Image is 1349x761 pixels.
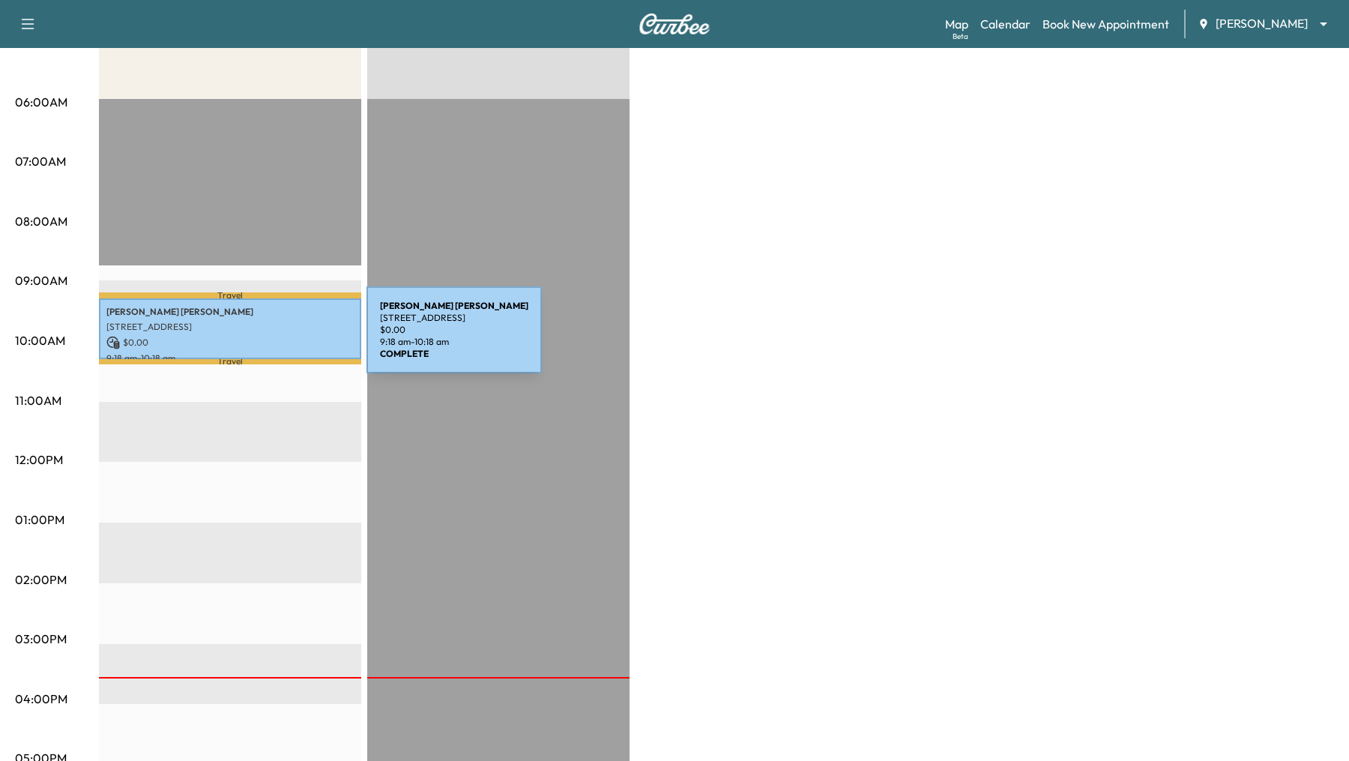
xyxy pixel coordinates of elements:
[15,571,67,589] p: 02:00PM
[106,336,354,349] p: $ 0.00
[106,306,354,318] p: [PERSON_NAME] [PERSON_NAME]
[953,31,968,42] div: Beta
[1042,15,1169,33] a: Book New Appointment
[99,292,361,298] p: Travel
[15,690,67,708] p: 04:00PM
[15,451,63,469] p: 12:00PM
[99,359,361,364] p: Travel
[15,391,61,409] p: 11:00AM
[15,511,64,529] p: 01:00PM
[15,331,65,349] p: 10:00AM
[639,13,710,34] img: Curbee Logo
[106,321,354,333] p: [STREET_ADDRESS]
[15,212,67,230] p: 08:00AM
[945,15,968,33] a: MapBeta
[15,152,66,170] p: 07:00AM
[980,15,1030,33] a: Calendar
[106,352,354,364] p: 9:18 am - 10:18 am
[15,93,67,111] p: 06:00AM
[15,271,67,289] p: 09:00AM
[1216,15,1308,32] span: [PERSON_NAME]
[15,630,67,648] p: 03:00PM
